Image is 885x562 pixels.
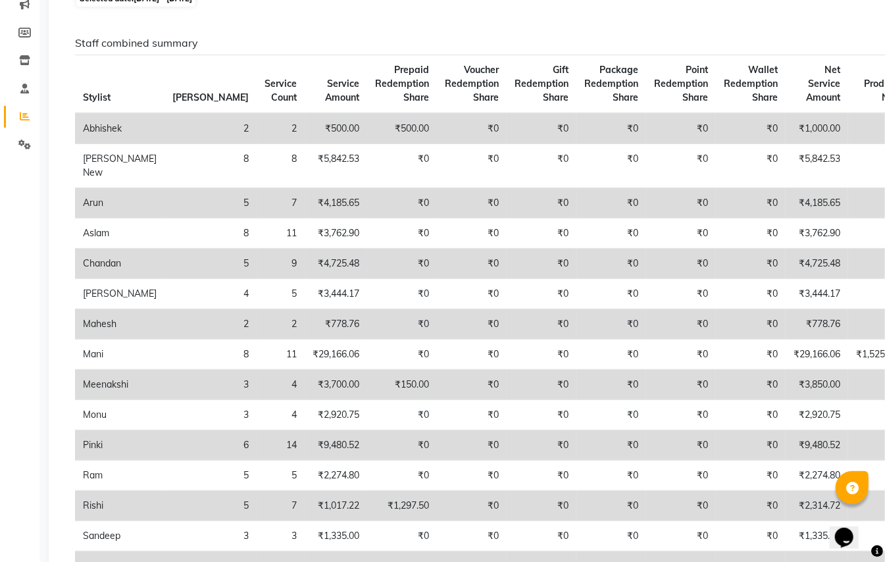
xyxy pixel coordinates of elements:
td: ₹0 [507,340,576,370]
td: ₹778.76 [305,309,367,340]
span: Net Service Amount [806,64,840,103]
td: 2 [164,113,257,144]
td: ₹0 [507,491,576,521]
td: ₹0 [646,400,716,430]
td: ₹0 [576,309,646,340]
td: ₹0 [437,218,507,249]
td: ₹3,762.90 [305,218,367,249]
td: ₹0 [716,218,786,249]
td: ₹0 [646,218,716,249]
td: ₹29,166.06 [305,340,367,370]
td: ₹29,166.06 [786,340,848,370]
td: ₹0 [576,144,646,188]
td: ₹0 [576,279,646,309]
td: ₹500.00 [305,113,367,144]
span: Service Count [265,78,297,103]
td: 8 [164,218,257,249]
span: Voucher Redemption Share [445,64,499,103]
td: ₹0 [367,218,437,249]
td: ₹5,842.53 [305,144,367,188]
iframe: chat widget [830,509,872,549]
td: 14 [257,430,305,461]
td: ₹0 [716,340,786,370]
td: ₹0 [507,521,576,551]
span: Prepaid Redemption Share [375,64,429,103]
td: ₹0 [646,430,716,461]
td: ₹0 [437,113,507,144]
td: 6 [164,430,257,461]
td: ₹5,842.53 [786,144,848,188]
td: 5 [164,249,257,279]
td: Arun [75,188,164,218]
td: ₹0 [646,188,716,218]
td: ₹0 [716,400,786,430]
td: ₹0 [437,188,507,218]
td: ₹0 [646,249,716,279]
td: ₹0 [437,400,507,430]
td: ₹0 [367,340,437,370]
td: Abhishek [75,113,164,144]
td: Rishi [75,491,164,521]
td: ₹0 [437,491,507,521]
td: ₹1,297.50 [367,491,437,521]
td: ₹0 [576,113,646,144]
td: ₹0 [367,249,437,279]
td: ₹9,480.52 [305,430,367,461]
h6: Staff combined summary [75,37,857,49]
span: Wallet Redemption Share [724,64,778,103]
td: 5 [257,279,305,309]
td: ₹4,185.65 [786,188,848,218]
td: ₹0 [716,521,786,551]
td: 2 [257,309,305,340]
td: ₹0 [367,461,437,491]
td: ₹0 [507,218,576,249]
span: Gift Redemption Share [515,64,569,103]
td: 3 [164,370,257,400]
span: Service Amount [325,78,359,103]
td: ₹0 [437,340,507,370]
td: ₹4,725.48 [786,249,848,279]
td: ₹0 [576,400,646,430]
td: ₹0 [367,309,437,340]
td: Mahesh [75,309,164,340]
td: ₹0 [367,521,437,551]
td: ₹0 [576,461,646,491]
td: 9 [257,249,305,279]
td: ₹0 [507,400,576,430]
td: 7 [257,188,305,218]
td: ₹0 [576,218,646,249]
td: ₹0 [507,370,576,400]
td: ₹3,444.17 [305,279,367,309]
td: 5 [164,491,257,521]
span: [PERSON_NAME] [172,91,249,103]
td: ₹0 [367,430,437,461]
td: Aslam [75,218,164,249]
td: ₹0 [646,309,716,340]
td: ₹0 [367,279,437,309]
td: 4 [164,279,257,309]
td: 5 [257,461,305,491]
td: ₹0 [437,144,507,188]
td: ₹0 [576,340,646,370]
td: ₹0 [716,491,786,521]
td: ₹0 [507,144,576,188]
td: 11 [257,340,305,370]
td: ₹0 [716,188,786,218]
td: ₹0 [507,309,576,340]
td: 3 [164,521,257,551]
td: Chandan [75,249,164,279]
td: 2 [164,309,257,340]
td: ₹3,700.00 [305,370,367,400]
td: ₹500.00 [367,113,437,144]
td: 4 [257,400,305,430]
td: ₹0 [646,340,716,370]
td: ₹0 [507,249,576,279]
td: ₹2,274.80 [305,461,367,491]
td: ₹1,017.22 [305,491,367,521]
td: ₹2,314.72 [786,491,848,521]
td: 4 [257,370,305,400]
td: ₹0 [437,249,507,279]
td: ₹0 [576,491,646,521]
td: ₹2,920.75 [305,400,367,430]
span: Package Redemption Share [584,64,638,103]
